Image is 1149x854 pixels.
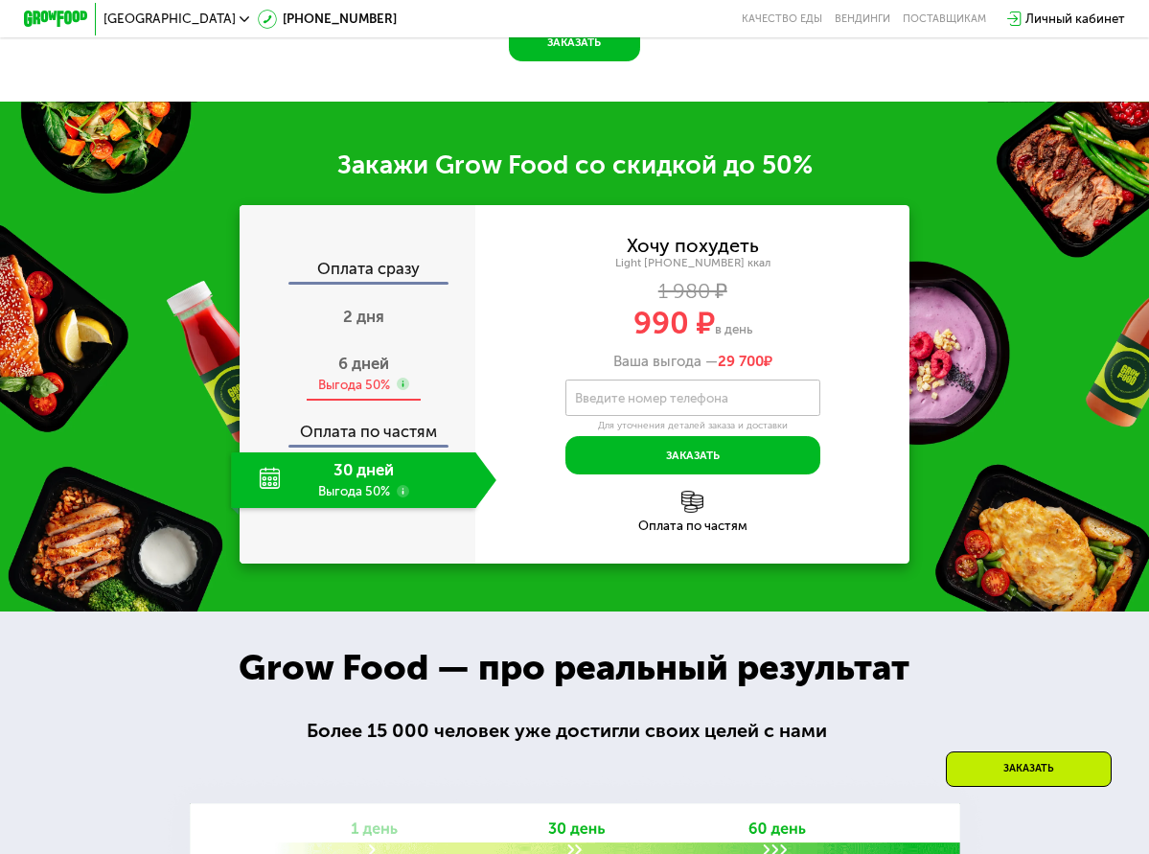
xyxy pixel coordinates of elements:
span: в день [715,321,752,336]
div: Личный кабинет [1025,10,1125,29]
button: Заказать [509,23,641,61]
div: Ваша выгода — [475,353,909,370]
div: Заказать [946,751,1112,787]
div: поставщикам [903,12,986,25]
div: Для уточнения деталей заказа и доставки [565,420,820,432]
img: l6xcnZfty9opOoJh.png [681,491,703,513]
span: 6 дней [338,354,389,373]
span: ₽ [718,353,772,370]
span: 29 700 [718,353,764,370]
div: 1 980 ₽ [475,283,909,300]
div: Оплата по частям [241,407,475,444]
div: Grow Food — про реальный результат [213,641,936,696]
span: 2 дня [343,307,384,326]
button: Заказать [565,436,820,474]
span: [GEOGRAPHIC_DATA] [103,12,236,25]
label: Введите номер телефона [575,394,728,403]
div: Хочу похудеть [627,237,759,254]
div: Оплата сразу [241,261,475,282]
span: 990 ₽ [633,305,715,341]
a: [PHONE_NUMBER] [258,10,398,29]
a: Качество еды [742,12,822,25]
div: Более 15 000 человек уже достигли своих целей с нами [307,716,842,746]
div: Оплата по частям [475,519,909,532]
div: Выгода 50% [318,376,390,393]
a: Вендинги [835,12,890,25]
div: Light [PHONE_NUMBER] ккал [475,256,909,270]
